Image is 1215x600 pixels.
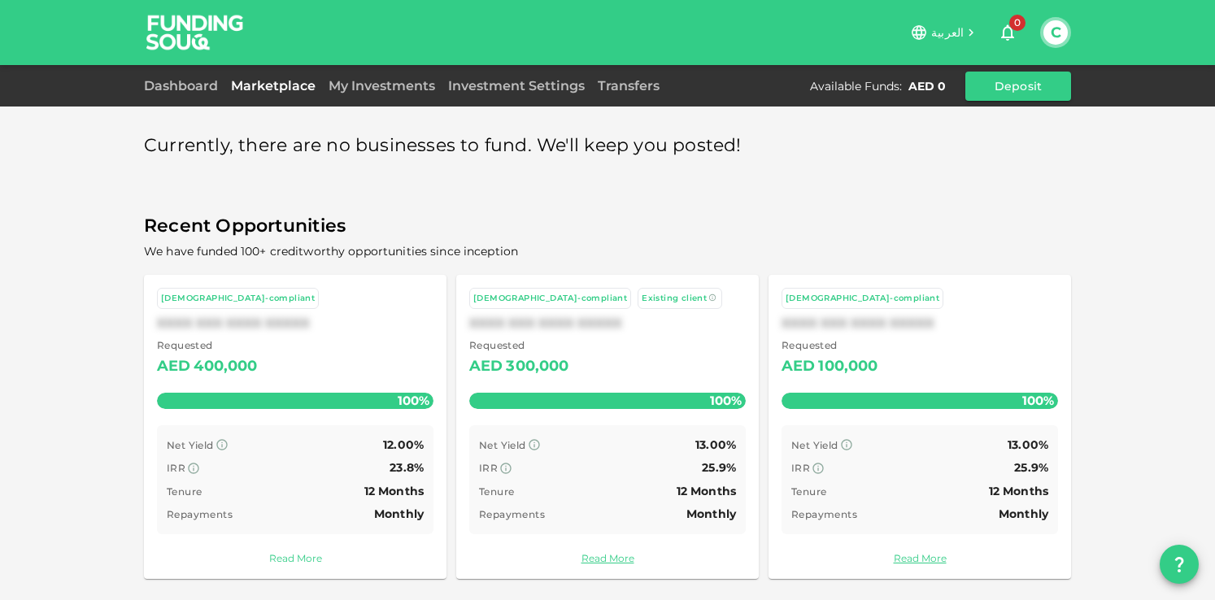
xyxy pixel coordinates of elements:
[394,389,433,412] span: 100%
[506,354,568,380] div: 300,000
[144,130,742,162] span: Currently, there are no businesses to fund. We'll keep you posted!
[791,462,810,474] span: IRR
[469,337,569,354] span: Requested
[456,275,759,579] a: [DEMOGRAPHIC_DATA]-compliant Existing clientXXXX XXX XXXX XXXXX Requested AED300,000100% Net Yiel...
[999,507,1048,521] span: Monthly
[782,354,815,380] div: AED
[1043,20,1068,45] button: C
[1018,389,1058,412] span: 100%
[469,354,503,380] div: AED
[157,354,190,380] div: AED
[1160,545,1199,584] button: question
[479,462,498,474] span: IRR
[782,315,1058,331] div: XXXX XXX XXXX XXXXX
[442,78,591,93] a: Investment Settings
[383,437,424,452] span: 12.00%
[642,293,707,303] span: Existing client
[479,439,526,451] span: Net Yield
[167,439,214,451] span: Net Yield
[144,244,518,259] span: We have funded 100+ creditworthy opportunities since inception
[791,508,857,520] span: Repayments
[144,78,224,93] a: Dashboard
[591,78,666,93] a: Transfers
[965,72,1071,101] button: Deposit
[769,275,1071,579] a: [DEMOGRAPHIC_DATA]-compliantXXXX XXX XXXX XXXXX Requested AED100,000100% Net Yield 13.00% IRR 25....
[931,25,964,40] span: العربية
[991,16,1024,49] button: 0
[390,460,424,475] span: 23.8%
[791,485,826,498] span: Tenure
[194,354,257,380] div: 400,000
[1009,15,1026,31] span: 0
[157,550,433,566] a: Read More
[686,507,736,521] span: Monthly
[364,484,424,498] span: 12 Months
[810,78,902,94] div: Available Funds :
[818,354,877,380] div: 100,000
[144,275,446,579] a: [DEMOGRAPHIC_DATA]-compliantXXXX XXX XXXX XXXXX Requested AED400,000100% Net Yield 12.00% IRR 23....
[161,292,315,306] div: [DEMOGRAPHIC_DATA]-compliant
[702,460,736,475] span: 25.9%
[322,78,442,93] a: My Investments
[695,437,736,452] span: 13.00%
[167,485,202,498] span: Tenure
[706,389,746,412] span: 100%
[479,508,545,520] span: Repayments
[791,439,838,451] span: Net Yield
[989,484,1048,498] span: 12 Months
[786,292,939,306] div: [DEMOGRAPHIC_DATA]-compliant
[782,550,1058,566] a: Read More
[374,507,424,521] span: Monthly
[167,508,233,520] span: Repayments
[167,462,185,474] span: IRR
[469,550,746,566] a: Read More
[469,315,746,331] div: XXXX XXX XXXX XXXXX
[224,78,322,93] a: Marketplace
[782,337,878,354] span: Requested
[144,211,1071,242] span: Recent Opportunities
[157,337,258,354] span: Requested
[1008,437,1048,452] span: 13.00%
[1014,460,1048,475] span: 25.9%
[473,292,627,306] div: [DEMOGRAPHIC_DATA]-compliant
[479,485,514,498] span: Tenure
[677,484,736,498] span: 12 Months
[157,315,433,331] div: XXXX XXX XXXX XXXXX
[908,78,946,94] div: AED 0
